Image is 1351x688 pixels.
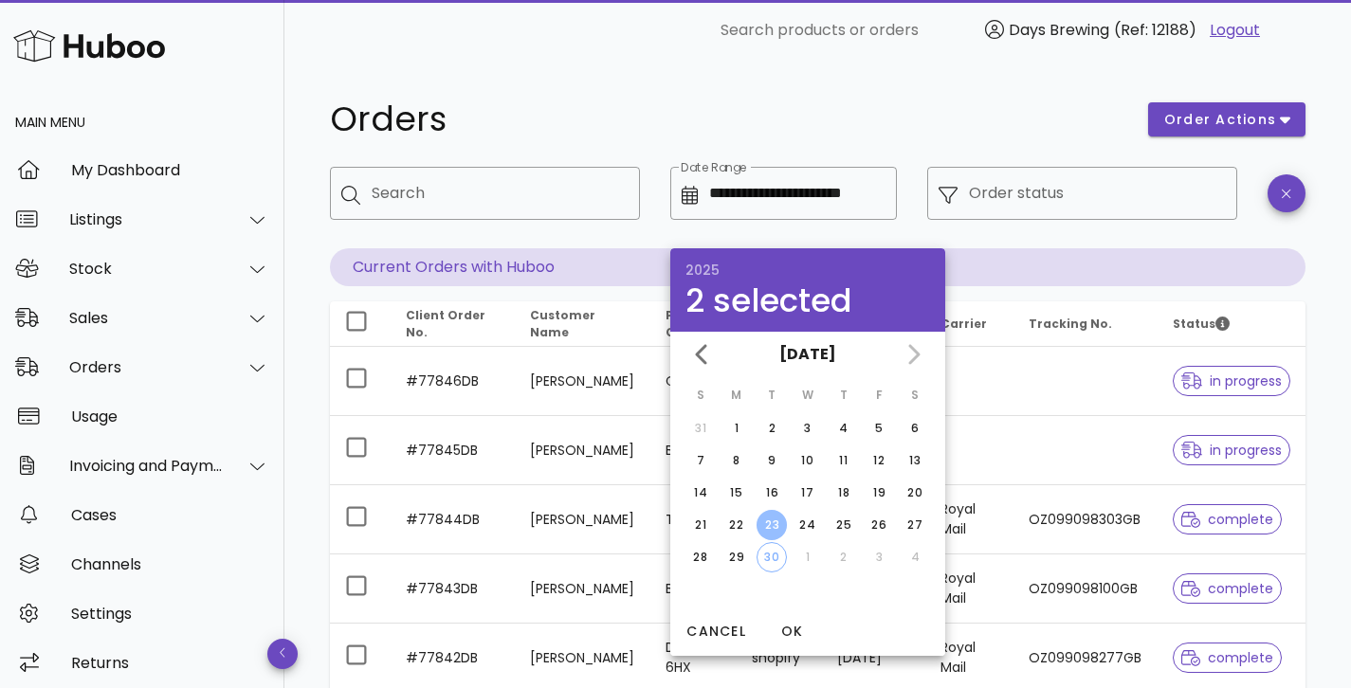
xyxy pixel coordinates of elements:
button: 29 [721,542,752,572]
td: #77844DB [391,485,515,554]
td: #77845DB [391,416,515,485]
div: 10 [793,452,823,469]
td: [PERSON_NAME] [515,485,651,554]
div: 9 [757,452,787,469]
button: 10 [793,445,823,476]
button: 6 [900,413,930,444]
button: 3 [793,413,823,444]
button: 13 [900,445,930,476]
button: 4 [829,413,859,444]
button: 1 [721,413,752,444]
td: #77843DB [391,554,515,624]
div: 7 [685,452,716,469]
button: 25 [829,510,859,540]
div: 1 [721,420,752,437]
th: F [863,379,897,411]
div: 14 [685,484,716,501]
div: 2025 [685,263,930,277]
button: 11 [829,445,859,476]
th: T [755,379,789,411]
div: 27 [900,516,930,534]
div: 21 [685,516,716,534]
button: [DATE] [772,335,844,373]
th: T [827,379,861,411]
td: TS9 5BD [650,485,736,554]
div: 17 [793,484,823,501]
td: Royal Mail [925,554,1013,624]
div: Stock [69,260,224,278]
th: Post Code [650,301,736,347]
span: complete [1181,582,1273,595]
th: W [791,379,825,411]
span: OK [769,622,814,642]
div: 15 [721,484,752,501]
div: 29 [721,549,752,566]
th: Customer Name [515,301,651,347]
div: 2 selected [685,284,930,317]
button: 20 [900,478,930,508]
div: 18 [829,484,859,501]
td: OZ099098303GB [1013,485,1158,554]
img: Huboo Logo [13,26,165,66]
td: BN2 7GF [650,416,736,485]
span: complete [1181,651,1273,664]
div: 25 [829,516,859,534]
button: 23 [757,510,787,540]
span: order actions [1163,110,1277,130]
button: OK [761,614,822,648]
div: 16 [757,484,787,501]
span: Days Brewing [1009,19,1109,41]
span: in progress [1181,444,1282,457]
label: Date Range [681,161,747,175]
th: Status [1158,301,1305,347]
div: 19 [864,484,894,501]
div: 4 [829,420,859,437]
th: S [898,379,932,411]
th: Client Order No. [391,301,515,347]
button: 22 [721,510,752,540]
div: 23 [757,516,787,534]
button: Previous month [685,337,720,371]
span: Status [1173,316,1230,332]
div: 26 [864,516,894,534]
div: 24 [793,516,823,534]
span: (Ref: 12188) [1114,19,1196,41]
div: 11 [829,452,859,469]
p: Current Orders with Huboo [330,248,1305,286]
button: 7 [685,445,716,476]
button: 21 [685,510,716,540]
div: Cases [71,506,269,524]
div: Listings [69,210,224,228]
td: [PERSON_NAME] [515,416,651,485]
button: 12 [864,445,894,476]
button: 14 [685,478,716,508]
td: OZ099098100GB [1013,554,1158,624]
span: Cancel [685,622,746,642]
h1: Orders [330,102,1125,136]
div: 30 [758,549,786,566]
div: Settings [71,605,269,623]
div: Usage [71,407,269,425]
div: Returns [71,654,269,672]
td: [PERSON_NAME] [515,554,651,624]
span: Tracking No. [1029,316,1112,332]
span: complete [1181,513,1273,526]
th: Carrier [925,301,1013,347]
div: 28 [685,549,716,566]
button: 30 [757,542,787,572]
button: Cancel [678,614,754,648]
span: Customer Name [530,307,595,340]
td: BH17 8SF [650,554,736,624]
td: G62 7SF [650,347,736,416]
td: #77846DB [391,347,515,416]
th: S [684,379,718,411]
div: Invoicing and Payments [69,457,224,475]
button: 19 [864,478,894,508]
button: 16 [757,478,787,508]
a: Logout [1210,19,1260,42]
div: Sales [69,309,224,327]
button: 18 [829,478,859,508]
div: 12 [864,452,894,469]
div: Orders [69,358,224,376]
button: 28 [685,542,716,572]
